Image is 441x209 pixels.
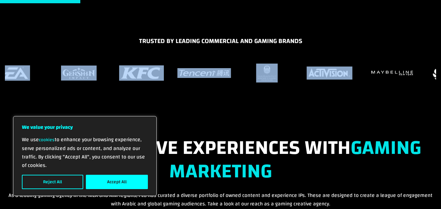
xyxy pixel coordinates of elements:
[39,136,55,144] a: cookies
[307,67,353,80] img: activa
[177,63,231,83] div: 14 / 37
[169,129,421,190] strong: Gaming Marketing
[51,63,106,83] div: 12 / 37
[114,63,169,83] div: 13 / 37
[7,136,435,191] h2: Craft Immersive Experiences with
[177,68,231,78] img: tencent
[302,63,357,83] div: 16 / 37
[256,64,278,82] img: doek
[370,69,415,77] img: maybelline
[5,36,436,49] h5: TRUSTED BY LEADING COMMERCIAL AND GAMING BRANDS
[22,175,83,189] button: Reject All
[7,191,435,208] p: As a leading gaming agency in the MEA and AIM regions, PLG has curated a diverse portfolio of own...
[22,123,148,131] p: We value your privacy
[408,178,441,209] iframe: Chat Widget
[239,63,294,83] div: 15 / 37
[22,135,148,170] p: We use to enhance your browsing experience, serve personalized ads or content, and analyze our tr...
[86,175,148,189] button: Accept All
[13,116,157,196] div: We value your privacy
[365,63,420,83] div: 17 / 37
